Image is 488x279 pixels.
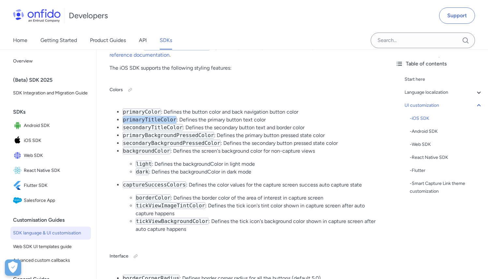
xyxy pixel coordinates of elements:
div: Table of contents [395,60,483,68]
img: IconSalesforce App [13,196,24,205]
div: - Android SDK [410,128,483,135]
a: UI customization [405,102,483,109]
a: API [139,31,147,49]
div: Customisation Guides [13,214,94,227]
a: Overview [10,55,91,68]
a: Product Guides [90,31,126,49]
h1: Developers [69,10,108,21]
a: IconWeb SDKWeb SDK [10,148,91,163]
div: - iOS SDK [410,115,483,122]
code: primaryTitleColor [123,116,177,123]
span: Web SDK UI templates guide [13,243,88,251]
a: -Smart Capture Link theme customization [410,180,483,195]
img: IconWeb SDK [13,151,24,160]
a: SDK Integration and Migration Guide [10,87,91,100]
img: IconReact Native SDK [13,166,24,175]
li: : Defines the tick icon's background color shown in capture screen after auto capture happens [136,217,377,233]
code: light [136,160,152,167]
p: The iOS SDK supports the following styling features: [110,64,377,72]
span: Android SDK [24,121,88,130]
code: borderColor [136,194,171,201]
a: -Web SDK [410,141,483,148]
a: IconFlutter SDKFlutter SDK [10,178,91,193]
img: IconFlutter SDK [13,181,24,190]
span: iOS SDK [24,136,88,145]
code: primaryBackgroundPressedColor [123,132,214,139]
a: Web SDK UI templates guide [10,240,91,253]
h5: Interface [110,251,377,261]
code: secondaryBackgroundPressedColor [123,140,221,146]
a: IconAndroid SDKAndroid SDK [10,119,91,133]
a: SDK language & UI customisation [10,227,91,240]
a: IconReact Native SDKReact Native SDK [10,163,91,178]
img: Onfido Logo [13,9,61,22]
a: Language localization [405,89,483,96]
a: IconiOS SDKiOS SDK [10,133,91,148]
a: Support [439,7,475,24]
input: Onfido search input field [371,33,475,48]
button: Open Preferences [5,259,21,276]
a: -Android SDK [410,128,483,135]
div: - Smart Capture Link theme customization [410,180,483,195]
div: Cookie Preferences [5,259,21,276]
a: IconSalesforce AppSalesforce App [10,193,91,208]
div: - Web SDK [410,141,483,148]
li: : Defines the tick icon's tint color shown in capture screen after auto capture happens [136,202,377,217]
div: - Flutter [410,167,483,174]
li: : Defines the screen's background color for non-capture views [123,147,377,176]
div: (Beta) SDK 2025 [13,74,94,87]
a: Advanced custom callbacks [10,254,91,267]
a: Start here [405,76,483,83]
code: captureSuccessColors [123,181,186,188]
li: : Defines the button color and back navigation button color [123,108,377,116]
li: : Defines the backgroundColor in dark mode [136,168,377,176]
code: tickViewImageTintColor [136,202,205,209]
li: : Defines the primary button text color [123,116,377,124]
a: -iOS SDK [410,115,483,122]
li: : Defines the border color of the area of interest in capture screen [136,194,377,202]
span: Advanced custom callbacks [13,257,88,264]
code: backgroundColor [123,147,170,154]
a: -React Native SDK [410,154,483,161]
code: primaryColor [123,108,161,115]
code: dark [136,168,149,175]
li: : Defines the secondary button pressed state color [123,139,377,147]
span: SDK language & UI customisation [13,229,88,237]
li: : Defines the secondary button text and border color [123,124,377,132]
h5: Colors [110,85,377,95]
div: SDKs [13,105,94,119]
a: Getting Started [40,31,77,49]
span: Flutter SDK [24,181,88,190]
a: Home [13,31,27,49]
a: -Flutter [410,167,483,174]
code: secondaryTitleColor [123,124,183,131]
code: tickViewBackgroundColor [136,218,209,225]
span: React Native SDK [24,166,88,175]
li: : Defines the primary button pressed state color [123,132,377,139]
span: SDK Integration and Migration Guide [13,89,88,97]
img: IconAndroid SDK [13,121,24,130]
img: IconiOS SDK [13,136,24,145]
span: Web SDK [24,151,88,160]
li: : Defines the backgroundColor in light mode [136,160,377,168]
li: : Defines the color values for the capture screen success auto capture state [123,181,377,233]
span: Overview [13,57,88,65]
span: Salesforce App [24,196,88,205]
a: SDKs [160,31,172,49]
div: - React Native SDK [410,154,483,161]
